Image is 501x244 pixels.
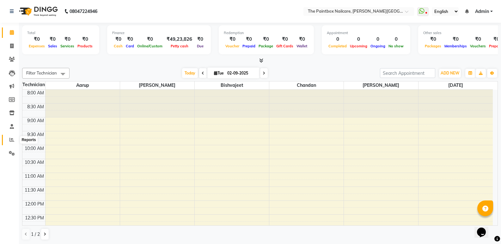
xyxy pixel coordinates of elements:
[124,36,136,43] div: ₹0
[269,81,344,89] span: chandan
[112,44,124,48] span: Cash
[31,231,40,238] span: 1 / 2
[439,69,461,78] button: ADD NEW
[136,44,164,48] span: Online/Custom
[348,36,369,43] div: 0
[20,136,37,144] div: Reports
[275,36,295,43] div: ₹0
[225,68,257,78] input: 2025-09-02
[182,68,198,78] span: Today
[124,44,136,48] span: Card
[380,68,435,78] input: Search Appointment
[474,219,495,238] iframe: chat widget
[387,36,405,43] div: 0
[195,81,269,89] span: bishvajeet
[22,81,45,88] div: Technician
[26,90,45,96] div: 8:00 AM
[224,36,241,43] div: ₹0
[224,30,309,36] div: Redemption
[23,159,45,166] div: 10:30 AM
[443,36,468,43] div: ₹0
[46,81,120,89] span: Aarup
[46,36,59,43] div: ₹0
[59,36,76,43] div: ₹0
[423,36,443,43] div: ₹0
[387,44,405,48] span: No show
[212,71,225,75] span: Tue
[275,44,295,48] span: Gift Cards
[16,3,59,20] img: logo
[443,44,468,48] span: Memberships
[26,104,45,110] div: 8:30 AM
[295,44,309,48] span: Wallet
[70,3,97,20] b: 08047224946
[112,36,124,43] div: ₹0
[257,36,275,43] div: ₹0
[27,30,94,36] div: Total
[419,81,493,89] span: [DATE]
[23,173,45,180] div: 11:00 AM
[241,36,257,43] div: ₹0
[26,131,45,138] div: 9:30 AM
[169,44,190,48] span: Petty cash
[327,44,348,48] span: Completed
[468,36,487,43] div: ₹0
[344,81,418,89] span: [PERSON_NAME]
[27,36,46,43] div: ₹0
[24,201,45,207] div: 12:00 PM
[46,44,59,48] span: Sales
[26,117,45,124] div: 9:00 AM
[369,36,387,43] div: 0
[348,44,369,48] span: Upcoming
[112,30,206,36] div: Finance
[136,36,164,43] div: ₹0
[120,81,194,89] span: [PERSON_NAME]
[441,71,459,75] span: ADD NEW
[327,30,405,36] div: Appointment
[369,44,387,48] span: Ongoing
[76,36,94,43] div: ₹0
[23,187,45,193] div: 11:30 AM
[59,44,76,48] span: Services
[24,215,45,221] div: 12:30 PM
[76,44,94,48] span: Products
[241,44,257,48] span: Prepaid
[23,145,45,152] div: 10:00 AM
[423,44,443,48] span: Packages
[295,36,309,43] div: ₹0
[257,44,275,48] span: Package
[327,36,348,43] div: 0
[164,36,195,43] div: ₹49,23,826
[468,44,487,48] span: Vouchers
[195,36,206,43] div: ₹0
[27,44,46,48] span: Expenses
[26,70,57,75] span: Filter Technician
[195,44,205,48] span: Due
[224,44,241,48] span: Voucher
[475,8,489,15] span: Admin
